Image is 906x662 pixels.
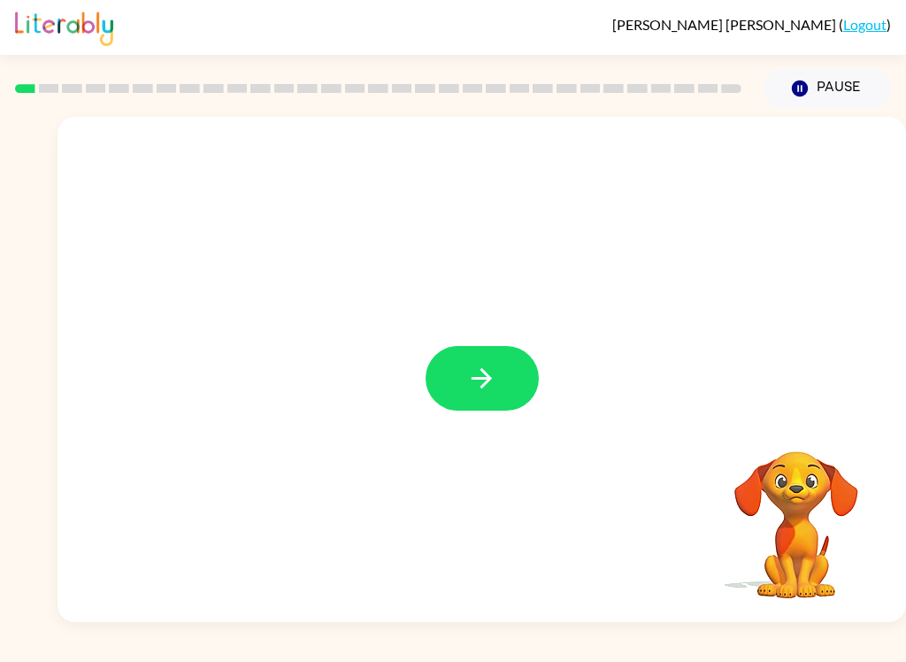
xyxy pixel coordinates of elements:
div: ( ) [612,16,891,33]
video: Your browser must support playing .mp4 files to use Literably. Please try using another browser. [708,424,885,601]
button: Pause [763,68,891,109]
a: Logout [843,16,887,33]
span: [PERSON_NAME] [PERSON_NAME] [612,16,839,33]
img: Literably [15,7,113,46]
